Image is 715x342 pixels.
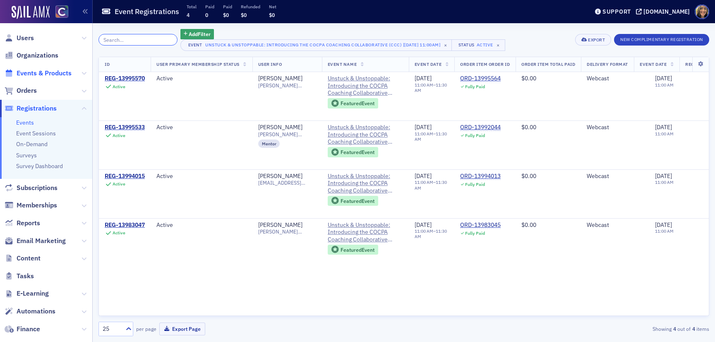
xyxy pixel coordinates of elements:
div: Active [113,181,125,187]
span: $0.00 [521,221,536,229]
a: View Homepage [50,5,68,19]
time: 11:00 AM [415,131,433,137]
span: [DATE] [655,75,672,82]
span: Event Name [328,61,357,67]
span: [PERSON_NAME][EMAIL_ADDRESS][PERSON_NAME][DOMAIN_NAME][US_STATE] [258,229,316,235]
a: On-Demand [16,140,48,148]
div: Fully Paid [465,231,485,236]
time: 11:30 AM [415,179,447,190]
span: Unstuck & Unstoppable: Introducing the COCPA Coaching Collaborative (CCC) [328,124,403,146]
a: Unstuck & Unstoppable: Introducing the COCPA Coaching Collaborative (CCC) [328,173,403,195]
div: Featured Event [328,196,378,206]
div: Active [113,133,125,138]
div: Webcast [587,173,628,180]
div: Active [156,75,247,82]
img: SailAMX [12,6,50,19]
div: 25 [103,325,121,333]
a: Registrations [5,104,57,113]
a: ORD-13992044 [460,124,501,131]
span: [DATE] [415,123,432,131]
span: Order Item Total Paid [521,61,575,67]
a: [PERSON_NAME] [258,75,302,82]
span: User Primary Membership Status [156,61,240,67]
a: ORD-13994013 [460,173,501,180]
button: Export [575,34,611,46]
div: Featured Event [341,101,374,106]
a: Organizations [5,51,58,60]
div: Active [113,230,125,236]
span: Email Marketing [17,236,66,246]
span: [DATE] [415,75,432,82]
a: Memberships [5,201,57,210]
time: 11:30 AM [415,82,447,93]
a: REG-13995533 [105,124,145,131]
button: StatusActive× [451,39,505,51]
span: Event Date [640,61,667,67]
div: Active [156,222,247,229]
a: Event Sessions [16,130,56,137]
a: Events & Products [5,69,72,78]
span: Content [17,254,41,263]
span: Finance [17,325,40,334]
a: Tasks [5,272,34,281]
span: Users [17,34,34,43]
div: Webcast [587,124,628,131]
button: [DOMAIN_NAME] [636,9,693,14]
a: Finance [5,325,40,334]
a: Content [5,254,41,263]
div: ORD-13983045 [460,222,501,229]
a: E-Learning [5,289,49,298]
span: Profile [695,5,709,19]
p: Paid [223,4,232,10]
span: [PERSON_NAME][EMAIL_ADDRESS][DOMAIN_NAME] [258,131,316,137]
div: – [415,131,449,142]
div: Featured Event [328,147,378,157]
div: Support [602,8,631,15]
span: Reports [17,219,40,228]
a: [PERSON_NAME] [258,222,302,229]
a: Orders [5,86,37,95]
a: Email Marketing [5,236,66,246]
span: $0 [241,12,247,18]
div: Showing out of items [511,325,709,332]
span: Unstuck & Unstoppable: Introducing the COCPA Coaching Collaborative (CCC) [328,222,403,243]
time: 11:00 AM [655,228,674,234]
span: × [494,41,502,49]
time: 11:00 AM [655,131,674,137]
span: [EMAIL_ADDRESS][DOMAIN_NAME] [258,180,316,186]
div: Featured Event [341,150,374,154]
div: Status [458,42,475,48]
span: Organizations [17,51,58,60]
input: Search… [98,34,178,46]
span: Memberships [17,201,57,210]
div: Mentor [258,140,280,148]
div: – [415,229,449,239]
time: 11:00 AM [415,228,433,234]
span: $0.00 [521,75,536,82]
a: REG-13994015 [105,173,145,180]
button: AddFilter [180,29,214,39]
p: Net [269,4,276,10]
h1: Event Registrations [115,7,179,17]
span: [DATE] [415,221,432,229]
p: Paid [205,4,214,10]
span: $0 [269,12,275,18]
span: Orders [17,86,37,95]
strong: 4 [691,325,696,332]
span: Registrations [17,104,57,113]
a: Unstuck & Unstoppable: Introducing the COCPA Coaching Collaborative (CCC) [328,75,403,97]
a: Automations [5,307,55,316]
a: [PERSON_NAME] [258,124,302,131]
span: Events & Products [17,69,72,78]
a: Subscriptions [5,183,58,193]
a: [PERSON_NAME] [258,173,302,180]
